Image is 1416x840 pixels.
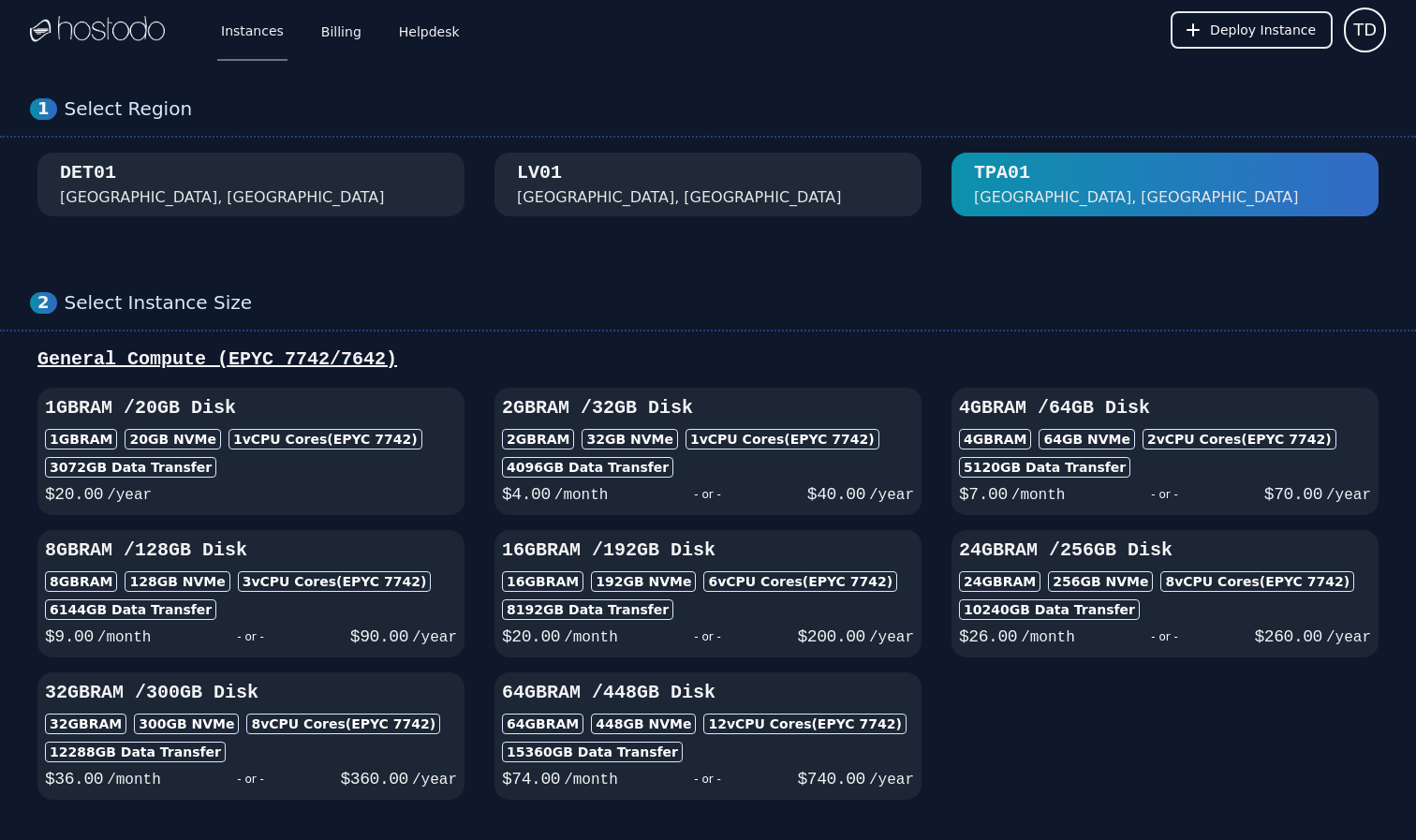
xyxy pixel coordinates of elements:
[502,627,560,646] span: $ 20.00
[412,629,457,646] span: /year
[1160,571,1354,592] div: 8 vCPU Cores (EPYC 7742)
[107,772,161,788] span: /month
[959,457,1130,478] div: 5120 GB Data Transfer
[502,485,551,504] span: $ 4.00
[974,160,1030,186] div: TPA01
[412,772,457,788] span: /year
[502,680,914,706] h3: 64GB RAM / 448 GB Disk
[60,160,116,186] div: DET01
[517,160,562,186] div: LV01
[591,714,696,734] div: 448 GB NVMe
[1143,429,1336,449] div: 2 vCPU Cores (EPYC 7742)
[959,538,1371,564] h3: 24GB RAM / 256 GB Disk
[1255,627,1322,646] span: $ 260.00
[45,485,103,504] span: $ 20.00
[30,346,1386,373] div: General Compute (EPYC 7742/7642)
[591,571,696,592] div: 192 GB NVMe
[798,627,865,646] span: $ 200.00
[134,714,239,734] div: 300 GB NVMe
[37,672,465,800] button: 32GBRAM /300GB Disk32GBRAM300GB NVMe8vCPU Cores(EPYC 7742)12288GB Data Transfer$36.00/month- or -...
[502,770,560,788] span: $ 74.00
[37,530,465,657] button: 8GBRAM /128GB Disk8GBRAM128GB NVMe3vCPU Cores(EPYC 7742)6144GB Data Transfer$9.00/month- or -$90....
[1021,629,1075,646] span: /month
[30,16,165,44] img: Logo
[161,766,341,792] div: - or -
[1171,11,1333,49] button: Deploy Instance
[45,714,126,734] div: 32GB RAM
[951,530,1379,657] button: 24GBRAM /256GB Disk24GBRAM256GB NVMe8vCPU Cores(EPYC 7742)10240GB Data Transfer$26.00/month- or -...
[60,186,385,209] div: [GEOGRAPHIC_DATA], [GEOGRAPHIC_DATA]
[45,571,117,592] div: 8GB RAM
[1039,429,1135,449] div: 64 GB NVMe
[1210,21,1316,39] span: Deploy Instance
[1326,629,1371,646] span: /year
[65,97,1386,121] div: Select Region
[1264,485,1322,504] span: $ 70.00
[37,153,465,216] button: DET01 [GEOGRAPHIC_DATA], [GEOGRAPHIC_DATA]
[1353,17,1377,43] span: TD
[869,629,914,646] span: /year
[45,742,226,762] div: 12288 GB Data Transfer
[618,766,798,792] div: - or -
[125,571,229,592] div: 128 GB NVMe
[1344,7,1386,52] button: User menu
[554,487,609,504] span: /month
[45,395,457,421] h3: 1GB RAM / 20 GB Disk
[502,714,583,734] div: 64GB RAM
[107,487,152,504] span: /year
[502,538,914,564] h3: 16GB RAM / 192 GB Disk
[494,672,922,800] button: 64GBRAM /448GB Disk64GBRAM448GB NVMe12vCPU Cores(EPYC 7742)15360GB Data Transfer$74.00/month- or ...
[517,186,842,209] div: [GEOGRAPHIC_DATA], [GEOGRAPHIC_DATA]
[564,772,618,788] span: /month
[1075,624,1255,650] div: - or -
[494,153,922,216] button: LV01 [GEOGRAPHIC_DATA], [GEOGRAPHIC_DATA]
[45,538,457,564] h3: 8GB RAM / 128 GB Disk
[951,153,1379,216] button: TPA01 [GEOGRAPHIC_DATA], [GEOGRAPHIC_DATA]
[959,627,1017,646] span: $ 26.00
[1326,487,1371,504] span: /year
[341,770,408,788] span: $ 360.00
[30,292,57,314] div: 2
[45,680,457,706] h3: 32GB RAM / 300 GB Disk
[703,571,897,592] div: 6 vCPU Cores (EPYC 7742)
[45,429,117,449] div: 1GB RAM
[45,770,103,788] span: $ 36.00
[1048,571,1153,592] div: 256 GB NVMe
[125,429,221,449] div: 20 GB NVMe
[494,388,922,515] button: 2GBRAM /32GB Disk2GBRAM32GB NVMe1vCPU Cores(EPYC 7742)4096GB Data Transfer$4.00/month- or -$40.00...
[807,485,865,504] span: $ 40.00
[1065,481,1263,508] div: - or -
[45,627,94,646] span: $ 9.00
[974,186,1299,209] div: [GEOGRAPHIC_DATA], [GEOGRAPHIC_DATA]
[350,627,408,646] span: $ 90.00
[686,429,879,449] div: 1 vCPU Cores (EPYC 7742)
[238,571,432,592] div: 3 vCPU Cores (EPYC 7742)
[959,571,1040,592] div: 24GB RAM
[502,429,574,449] div: 2GB RAM
[608,481,806,508] div: - or -
[869,487,914,504] span: /year
[65,291,1386,315] div: Select Instance Size
[959,599,1140,620] div: 10240 GB Data Transfer
[494,530,922,657] button: 16GBRAM /192GB Disk16GBRAM192GB NVMe6vCPU Cores(EPYC 7742)8192GB Data Transfer$20.00/month- or -$...
[502,742,683,762] div: 15360 GB Data Transfer
[246,714,440,734] div: 8 vCPU Cores (EPYC 7742)
[45,599,216,620] div: 6144 GB Data Transfer
[618,624,798,650] div: - or -
[502,571,583,592] div: 16GB RAM
[229,429,422,449] div: 1 vCPU Cores (EPYC 7742)
[45,457,216,478] div: 3072 GB Data Transfer
[869,772,914,788] span: /year
[582,429,678,449] div: 32 GB NVMe
[959,485,1008,504] span: $ 7.00
[502,457,673,478] div: 4096 GB Data Transfer
[37,388,465,515] button: 1GBRAM /20GB Disk1GBRAM20GB NVMe1vCPU Cores(EPYC 7742)3072GB Data Transfer$20.00/year
[30,98,57,120] div: 1
[703,714,906,734] div: 12 vCPU Cores (EPYC 7742)
[502,599,673,620] div: 8192 GB Data Transfer
[564,629,618,646] span: /month
[959,395,1371,421] h3: 4GB RAM / 64 GB Disk
[97,629,152,646] span: /month
[959,429,1031,449] div: 4GB RAM
[951,388,1379,515] button: 4GBRAM /64GB Disk4GBRAM64GB NVMe2vCPU Cores(EPYC 7742)5120GB Data Transfer$7.00/month- or -$70.00...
